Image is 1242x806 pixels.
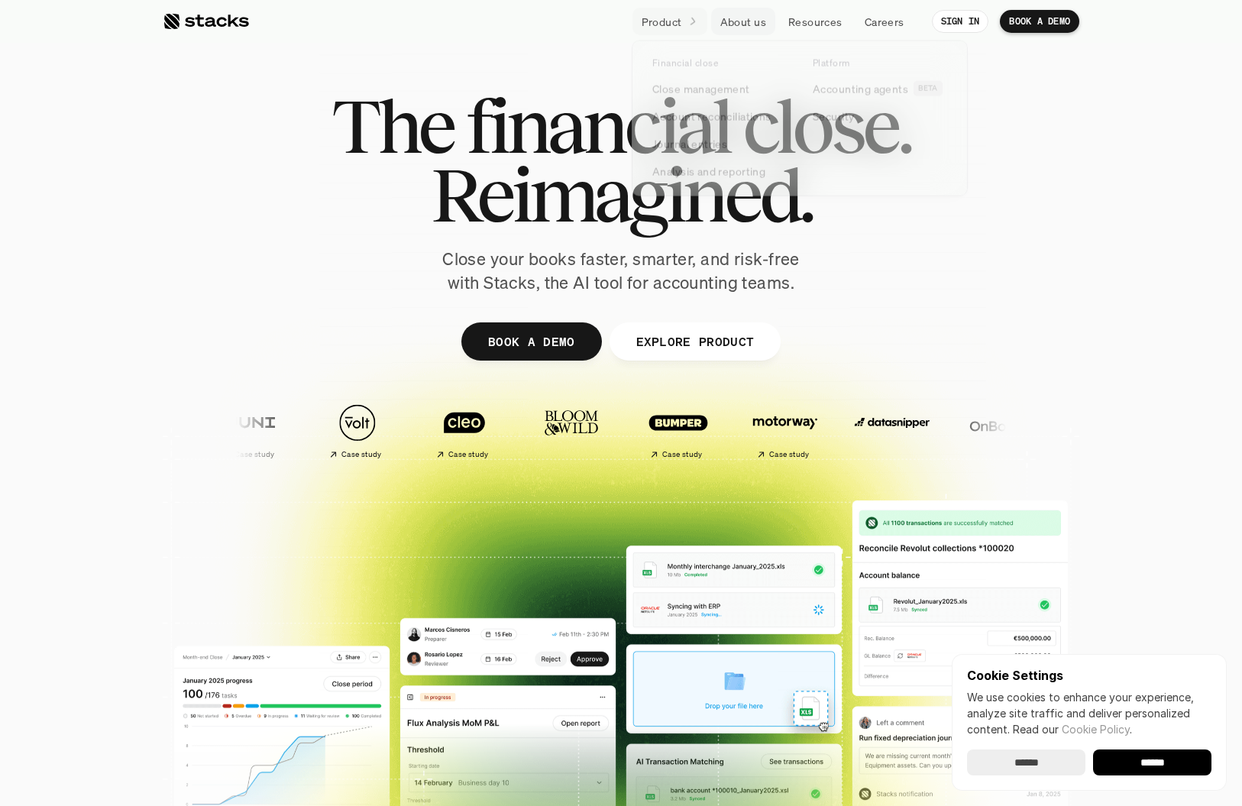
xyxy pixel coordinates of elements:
[660,450,700,459] h2: Case study
[1009,16,1070,27] p: BOOK A DEMO
[855,8,914,35] a: Careers
[779,8,852,35] a: Resources
[339,450,380,459] h2: Case study
[461,322,602,361] a: BOOK A DEMO
[720,14,766,30] p: About us
[767,450,807,459] h2: Case study
[431,160,812,229] span: Reimagined.
[626,396,726,465] a: Case study
[609,322,781,361] a: EXPLORE PRODUCT
[932,10,989,33] a: SIGN IN
[733,396,833,465] a: Case study
[967,689,1211,737] p: We use cookies to enhance your experience, analyze site traffic and deliver personalized content.
[306,396,405,465] a: Case study
[488,330,575,352] p: BOOK A DEMO
[446,450,487,459] h2: Case study
[941,16,980,27] p: SIGN IN
[199,396,298,465] a: Case study
[180,291,247,302] a: Privacy Policy
[412,396,512,465] a: Case study
[430,248,812,295] p: Close your books faster, smarter, and risk-free with Stacks, the AI tool for accounting teams.
[466,92,729,160] span: financial
[1013,723,1132,736] span: Read our .
[967,669,1211,681] p: Cookie Settings
[788,14,843,30] p: Resources
[232,450,273,459] h2: Case study
[642,14,682,30] p: Product
[636,330,754,352] p: EXPLORE PRODUCT
[1000,10,1079,33] a: BOOK A DEMO
[742,92,910,160] span: close.
[865,14,904,30] p: Careers
[711,8,775,35] a: About us
[332,92,453,160] span: The
[1062,723,1130,736] a: Cookie Policy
